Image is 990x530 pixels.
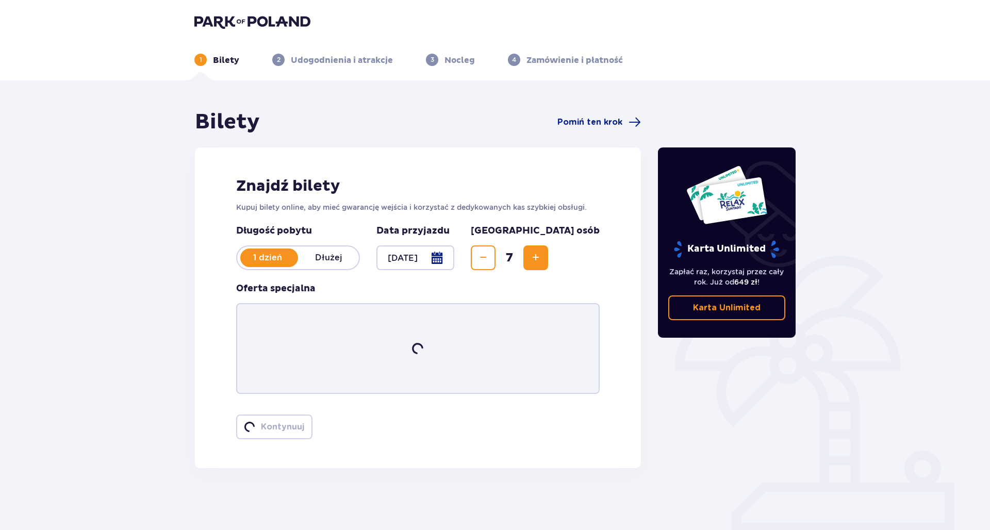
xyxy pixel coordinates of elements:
[557,116,641,128] a: Pomiń ten krok
[557,117,622,128] span: Pomiń ten krok
[237,252,298,263] p: 1 dzień
[236,176,600,196] h2: Znajdź bilety
[376,225,450,237] p: Data przyjazdu
[734,278,757,286] span: 649 zł
[261,421,304,433] p: Kontynuuj
[693,302,761,313] p: Karta Unlimited
[523,245,548,270] button: Increase
[471,225,600,237] p: [GEOGRAPHIC_DATA] osób
[673,240,780,258] p: Karta Unlimited
[236,202,600,212] p: Kupuj bilety online, aby mieć gwarancję wejścia i korzystać z dedykowanych kas szybkiej obsługi.
[444,55,475,66] p: Nocleg
[431,55,434,64] p: 3
[236,415,312,439] button: loaderKontynuuj
[411,342,424,355] img: loader
[298,252,359,263] p: Dłużej
[668,267,786,287] p: Zapłać raz, korzystaj przez cały rok. Już od !
[498,250,521,266] span: 7
[668,295,786,320] a: Karta Unlimited
[194,14,310,29] img: Park of Poland logo
[244,422,255,432] img: loader
[236,225,360,237] p: Długość pobytu
[200,55,202,64] p: 1
[195,109,260,135] h1: Bilety
[471,245,496,270] button: Decrease
[236,283,316,295] p: Oferta specjalna
[213,55,239,66] p: Bilety
[291,55,393,66] p: Udogodnienia i atrakcje
[512,55,516,64] p: 4
[526,55,623,66] p: Zamówienie i płatność
[277,55,280,64] p: 2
